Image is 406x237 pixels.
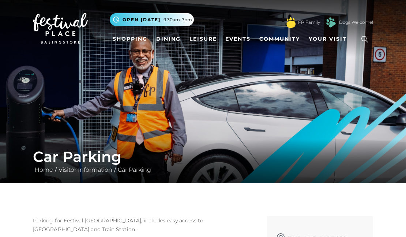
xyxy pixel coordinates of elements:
[256,32,303,46] a: Community
[33,217,203,233] span: Parking for Festival [GEOGRAPHIC_DATA], includes easy access to [GEOGRAPHIC_DATA] and Train Station.
[306,32,353,46] a: Your Visit
[27,148,379,174] div: / /
[187,32,220,46] a: Leisure
[33,166,55,173] a: Home
[33,148,373,166] h1: Car Parking
[123,16,161,23] span: Open [DATE]
[163,16,192,23] span: 9.30am-7pm
[33,13,88,44] img: Festival Place Logo
[222,32,253,46] a: Events
[110,13,194,26] button: Open [DATE] 9.30am-7pm
[298,19,320,26] a: FP Family
[309,35,347,43] span: Your Visit
[57,166,114,173] a: Visitor Information
[110,32,150,46] a: Shopping
[339,19,373,26] a: Dogs Welcome!
[116,166,153,173] a: Car Parking
[153,32,184,46] a: Dining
